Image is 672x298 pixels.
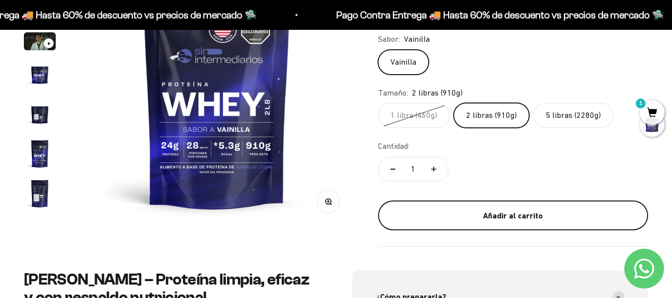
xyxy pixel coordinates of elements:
[24,58,56,90] img: Proteína Whey - Vainilla
[24,178,56,209] img: Proteína Whey - Vainilla
[24,58,56,93] button: Ir al artículo 4
[24,178,56,212] button: Ir al artículo 7
[419,157,448,181] button: Aumentar cantidad
[398,209,628,222] div: Añadir al carrito
[379,157,407,181] button: Reducir cantidad
[635,98,647,109] mark: 1
[24,98,56,133] button: Ir al artículo 5
[24,98,56,130] img: Proteína Whey - Vainilla
[24,138,56,170] img: Proteína Whey - Vainilla
[336,7,664,23] p: Pago Contra Entrega 🚚 Hasta 60% de descuento vs precios de mercado 🛸
[24,32,56,53] button: Ir al artículo 3
[640,108,665,119] a: 1
[412,87,463,99] span: 2 libras (910g)
[378,33,400,46] legend: Sabor:
[378,200,648,230] button: Añadir al carrito
[24,138,56,173] button: Ir al artículo 6
[404,33,430,46] span: Vainilla
[378,140,409,153] label: Cantidad:
[378,87,408,99] legend: Tamaño:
